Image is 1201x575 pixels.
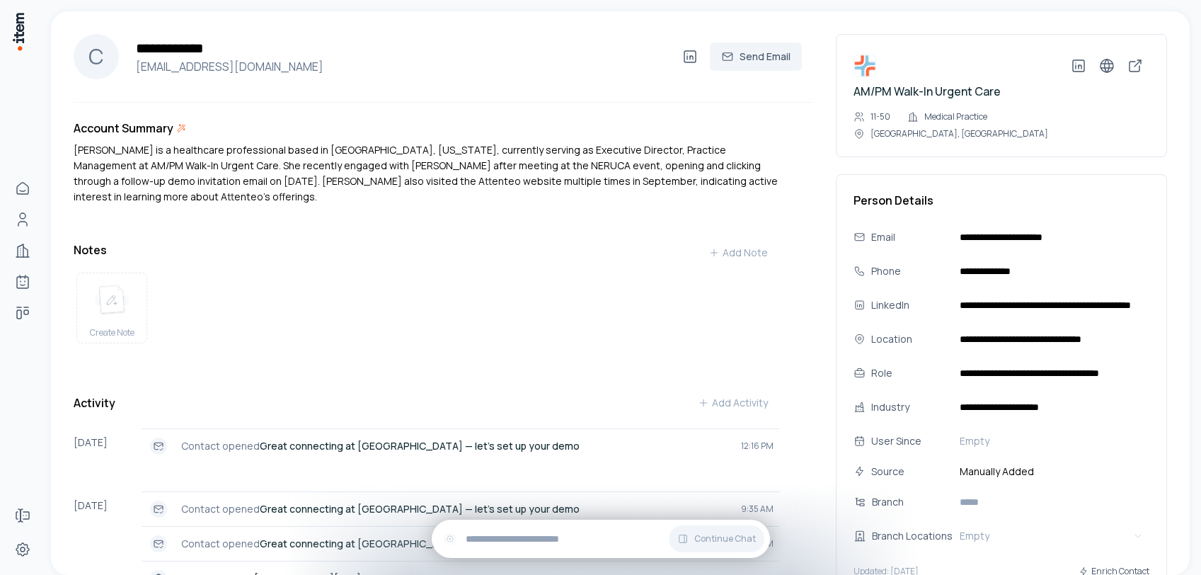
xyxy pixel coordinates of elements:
[871,331,948,347] div: Location
[76,273,147,343] button: create noteCreate Note
[954,430,1149,452] button: Empty
[90,327,134,338] span: Create Note
[708,246,768,260] div: Add Note
[74,428,142,463] div: [DATE]
[74,241,107,258] h3: Notes
[181,502,730,516] p: Contact opened
[870,128,1048,140] p: [GEOGRAPHIC_DATA], [GEOGRAPHIC_DATA]
[181,439,730,453] p: Contact opened
[95,285,129,316] img: create note
[741,503,774,515] span: 9:35 AM
[871,464,948,479] div: Source
[8,501,37,530] a: Forms
[260,537,580,550] strong: Great connecting at [GEOGRAPHIC_DATA] — let’s set up your demo
[694,533,756,545] span: Continue Chat
[854,55,876,77] img: AM/PM Walk-In Urgent Care
[74,394,115,411] h3: Activity
[8,299,37,327] a: deals
[432,520,770,558] div: Continue Chat
[871,365,948,381] div: Role
[686,389,779,417] button: Add Activity
[871,399,948,415] div: Industry
[960,434,989,448] span: Empty
[8,205,37,234] a: Contacts
[871,229,948,245] div: Email
[669,525,764,552] button: Continue Chat
[854,84,1001,99] a: AM/PM Walk-In Urgent Care
[870,111,890,123] p: 11-50
[181,537,730,551] p: Contact opened
[697,239,779,267] button: Add Note
[8,268,37,296] a: Agents
[710,42,802,71] button: Send Email
[260,439,580,452] strong: Great connecting at [GEOGRAPHIC_DATA] — let’s set up your demo
[924,111,987,123] p: Medical Practice
[8,535,37,564] a: Settings
[741,440,774,452] span: 12:16 PM
[872,528,962,544] div: Branch Locations
[954,464,1149,479] span: Manually Added
[872,494,962,510] div: Branch
[871,297,948,313] div: LinkedIn
[130,58,676,75] h4: [EMAIL_ADDRESS][DOMAIN_NAME]
[260,502,580,516] strong: Great connecting at [GEOGRAPHIC_DATA] — let’s set up your demo
[871,263,948,279] div: Phone
[8,237,37,265] a: Companies
[74,142,779,205] p: [PERSON_NAME] is a healthcare professional based in [GEOGRAPHIC_DATA], [US_STATE], currently serv...
[8,174,37,203] a: Home
[74,34,119,79] div: C
[854,192,1149,209] h3: Person Details
[74,120,173,137] h3: Account Summary
[11,11,25,52] img: Item Brain Logo
[871,433,948,449] div: User Since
